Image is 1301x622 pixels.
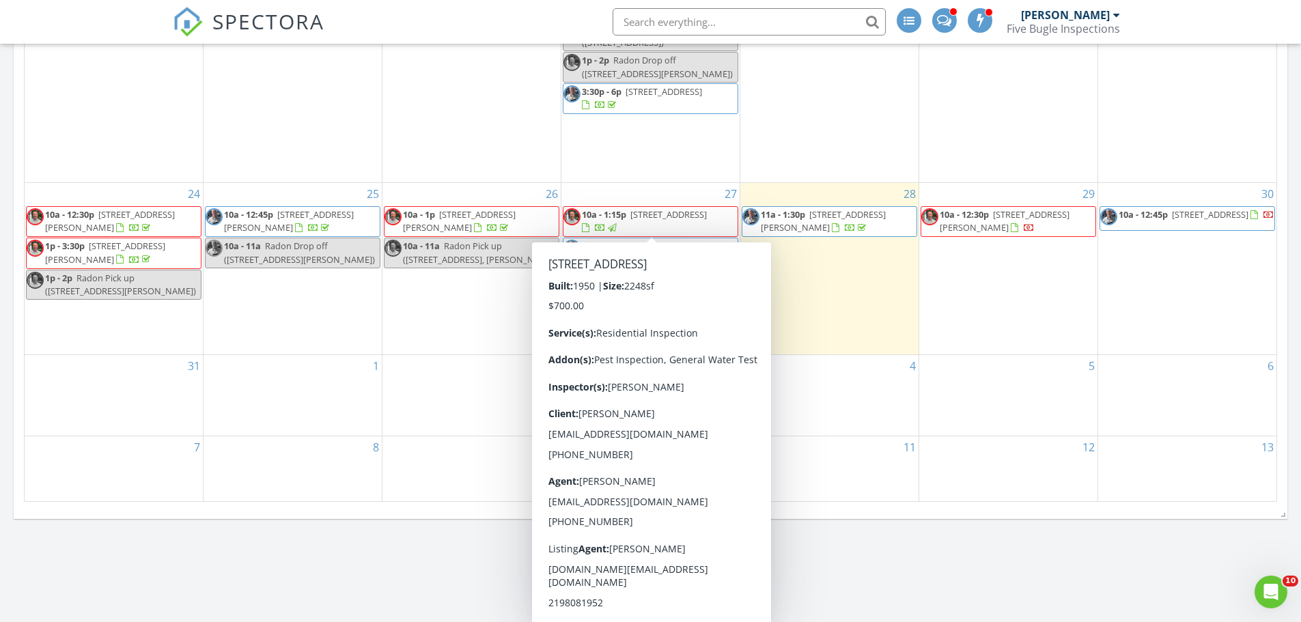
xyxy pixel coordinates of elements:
[403,240,440,252] span: 10a - 11a
[907,355,919,377] a: Go to September 4, 2025
[582,54,733,79] span: Radon Drop off ([STREET_ADDRESS][PERSON_NAME])
[563,54,580,71] img: img_7330.jpeg
[921,206,1096,237] a: 10a - 12:30p [STREET_ADDRESS][PERSON_NAME]
[1172,208,1248,221] span: [STREET_ADDRESS]
[582,240,712,265] span: [STREET_ADDRESS][PERSON_NAME]
[403,240,558,265] span: Radon Pick up ([STREET_ADDRESS], [PERSON_NAME])
[1007,22,1120,36] div: Five Bugle Inspections
[728,355,740,377] a: Go to September 3, 2025
[582,208,707,234] a: 10a - 1:15p [STREET_ADDRESS]
[185,355,203,377] a: Go to August 31, 2025
[549,355,561,377] a: Go to September 2, 2025
[761,208,805,221] span: 11a - 1:30p
[1259,436,1276,458] a: Go to September 13, 2025
[1097,183,1276,355] td: Go to August 30, 2025
[761,208,886,234] span: [STREET_ADDRESS][PERSON_NAME]
[1086,355,1097,377] a: Go to September 5, 2025
[561,355,740,436] td: Go to September 3, 2025
[582,85,621,98] span: 3:30p - 6p
[722,436,740,458] a: Go to September 10, 2025
[206,240,223,257] img: img_3970.jpeg
[901,183,919,205] a: Go to August 28, 2025
[722,183,740,205] a: Go to August 27, 2025
[382,355,561,436] td: Go to September 2, 2025
[384,240,402,257] img: img_7330.jpeg
[1097,436,1276,501] td: Go to September 13, 2025
[26,206,201,237] a: 10a - 12:30p [STREET_ADDRESS][PERSON_NAME]
[582,208,626,221] span: 10a - 1:15p
[45,240,165,265] span: [STREET_ADDRESS][PERSON_NAME]
[1080,436,1097,458] a: Go to September 12, 2025
[45,240,85,252] span: 1p - 3:30p
[582,54,609,66] span: 1p - 2p
[563,208,580,225] img: img_7330.jpeg
[582,272,619,284] span: 10a - 11a
[27,208,44,225] img: img_7330.jpeg
[563,85,580,102] img: img_3970.jpeg
[382,436,561,501] td: Go to September 9, 2025
[613,8,886,36] input: Search everything...
[364,183,382,205] a: Go to August 25, 2025
[582,380,712,406] a: 10a - 12:30p [STREET_ADDRESS][PERSON_NAME]
[1255,576,1287,608] iframe: Intercom live chat
[27,240,44,257] img: img_7330.jpeg
[761,208,886,234] a: 11a - 1:30p [STREET_ADDRESS][PERSON_NAME]
[940,208,1069,234] a: 10a - 12:30p [STREET_ADDRESS][PERSON_NAME]
[582,240,712,265] a: 10a - 12:30p [STREET_ADDRESS][PERSON_NAME]
[740,355,919,436] td: Go to September 4, 2025
[224,208,354,234] span: [STREET_ADDRESS][PERSON_NAME]
[582,272,733,297] span: Radon Pick up ([STREET_ADDRESS][PERSON_NAME])
[370,436,382,458] a: Go to September 8, 2025
[940,208,1069,234] span: [STREET_ADDRESS][PERSON_NAME]
[27,272,44,289] img: img_7330.jpeg
[45,208,175,234] a: 10a - 12:30p [STREET_ADDRESS][PERSON_NAME]
[1265,355,1276,377] a: Go to September 6, 2025
[582,380,631,393] span: 10a - 12:30p
[1119,208,1274,221] a: 10a - 12:45p [STREET_ADDRESS]
[45,272,72,284] span: 1p - 2p
[25,436,204,501] td: Go to September 7, 2025
[204,355,382,436] td: Go to September 1, 2025
[45,240,165,265] a: 1p - 3:30p [STREET_ADDRESS][PERSON_NAME]
[563,83,738,114] a: 3:30p - 6p [STREET_ADDRESS]
[25,355,204,436] td: Go to August 31, 2025
[224,208,354,234] a: 10a - 12:45p [STREET_ADDRESS][PERSON_NAME]
[403,208,516,234] a: 10a - 1p [STREET_ADDRESS][PERSON_NAME]
[1100,206,1275,231] a: 10a - 12:45p [STREET_ADDRESS]
[742,206,917,237] a: 11a - 1:30p [STREET_ADDRESS][PERSON_NAME]
[1100,208,1117,225] img: img_3970.jpeg
[549,436,561,458] a: Go to September 9, 2025
[563,378,738,409] a: 10a - 12:30p [STREET_ADDRESS][PERSON_NAME]
[191,436,203,458] a: Go to September 7, 2025
[403,208,435,221] span: 10a - 1p
[742,208,759,225] img: img_3970.jpeg
[173,7,203,37] img: The Best Home Inspection Software - Spectora
[563,272,580,289] img: img_3970.jpeg
[630,208,707,221] span: [STREET_ADDRESS]
[919,436,1097,501] td: Go to September 12, 2025
[382,183,561,355] td: Go to August 26, 2025
[563,240,580,257] img: img_3970.jpeg
[1021,8,1110,22] div: [PERSON_NAME]
[384,206,559,237] a: 10a - 1p [STREET_ADDRESS][PERSON_NAME]
[224,240,261,252] span: 10a - 11a
[1119,208,1168,221] span: 10a - 12:45p
[1097,355,1276,436] td: Go to September 6, 2025
[582,240,631,252] span: 10a - 12:30p
[25,183,204,355] td: Go to August 24, 2025
[212,7,324,36] span: SPECTORA
[626,85,702,98] span: [STREET_ADDRESS]
[561,436,740,501] td: Go to September 10, 2025
[370,355,382,377] a: Go to September 1, 2025
[204,436,382,501] td: Go to September 8, 2025
[403,208,516,234] span: [STREET_ADDRESS][PERSON_NAME]
[940,208,989,221] span: 10a - 12:30p
[45,272,196,297] span: Radon Pick up ([STREET_ADDRESS][PERSON_NAME])
[740,183,919,355] td: Go to August 28, 2025
[740,436,919,501] td: Go to September 11, 2025
[185,183,203,205] a: Go to August 24, 2025
[45,208,175,234] span: [STREET_ADDRESS][PERSON_NAME]
[563,238,738,268] a: 10a - 12:30p [STREET_ADDRESS][PERSON_NAME]
[173,18,324,47] a: SPECTORA
[543,183,561,205] a: Go to August 26, 2025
